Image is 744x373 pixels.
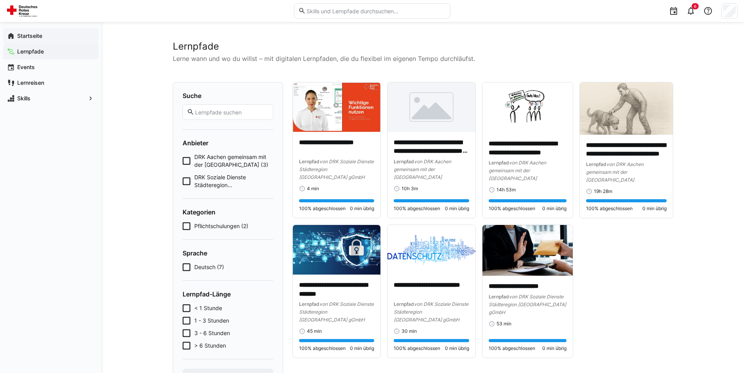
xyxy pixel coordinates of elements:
[445,345,469,352] span: 0 min übrig
[402,328,417,334] span: 30 min
[387,82,475,132] img: image
[394,301,414,307] span: Lernpfad
[394,205,440,212] span: 100% abgeschlossen
[194,329,230,337] span: 3 - 6 Stunden
[394,159,414,164] span: Lernpfad
[497,321,511,327] span: 53 min
[489,160,509,166] span: Lernpfad
[307,328,322,334] span: 45 min
[580,82,672,135] img: image
[194,109,269,116] input: Lernpfade suchen
[350,345,374,352] span: 0 min übrig
[542,205,567,212] span: 0 min übrig
[306,7,446,14] input: Skills und Lernpfade durchsuchen…
[586,161,606,167] span: Lernpfad
[489,205,535,212] span: 100% abgeschlossen
[387,225,475,275] img: image
[194,304,222,312] span: < 1 Stunde
[482,225,573,276] img: image
[194,222,248,230] span: Pflichtschulungen (2)
[194,173,273,189] span: DRK Soziale Dienste Städteregion [GEOGRAPHIC_DATA] gGmbH (4)
[642,205,667,212] span: 0 min übrig
[183,139,273,147] h4: Anbieter
[489,294,566,315] span: von DRK Soziale Dienste Städteregion [GEOGRAPHIC_DATA] gGmbH
[299,159,319,164] span: Lernpfad
[497,187,516,193] span: 14h 53m
[586,205,633,212] span: 100% abgeschlossen
[542,345,567,352] span: 0 min übrig
[586,161,644,183] span: von DRK Aachen gemeinsam mit der [GEOGRAPHIC_DATA]
[350,205,374,212] span: 0 min übrig
[489,160,546,181] span: von DRK Aachen gemeinsam mit der [GEOGRAPHIC_DATA]
[194,263,224,271] span: Deutsch (7)
[299,159,374,180] span: von DRK Soziale Dienste Städteregion [GEOGRAPHIC_DATA] gGmbH
[694,4,696,9] span: 6
[594,188,612,195] span: 19h 28m
[194,153,273,169] span: DRK Aachen gemeinsam mit der [GEOGRAPHIC_DATA] (3)
[299,345,346,352] span: 100% abgeschlossen
[183,249,273,257] h4: Sprache
[194,317,229,325] span: 1 - 3 Stunden
[183,208,273,216] h4: Kategorien
[489,345,535,352] span: 100% abgeschlossen
[173,54,673,63] p: Lerne wann und wo du willst – mit digitalen Lernpfaden, die du flexibel im eigenen Tempo durchläu...
[394,345,440,352] span: 100% abgeschlossen
[183,92,273,100] h4: Suche
[183,290,273,298] h4: Lernpfad-Länge
[445,205,469,212] span: 0 min übrig
[402,186,418,192] span: 10h 3m
[482,82,573,133] img: image
[194,342,226,350] span: > 6 Stunden
[173,41,673,52] h2: Lernpfade
[299,205,346,212] span: 100% abgeschlossen
[307,186,319,192] span: 4 min
[299,301,374,323] span: von DRK Soziale Dienste Städteregion [GEOGRAPHIC_DATA] gGmbH
[394,301,468,323] span: von DRK Soziale Dienste Städteregion [GEOGRAPHIC_DATA] gGmbH
[299,301,319,307] span: Lernpfad
[394,159,451,180] span: von DRK Aachen gemeinsam mit der [GEOGRAPHIC_DATA]
[293,82,381,132] img: image
[293,225,381,275] img: image
[489,294,509,300] span: Lernpfad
